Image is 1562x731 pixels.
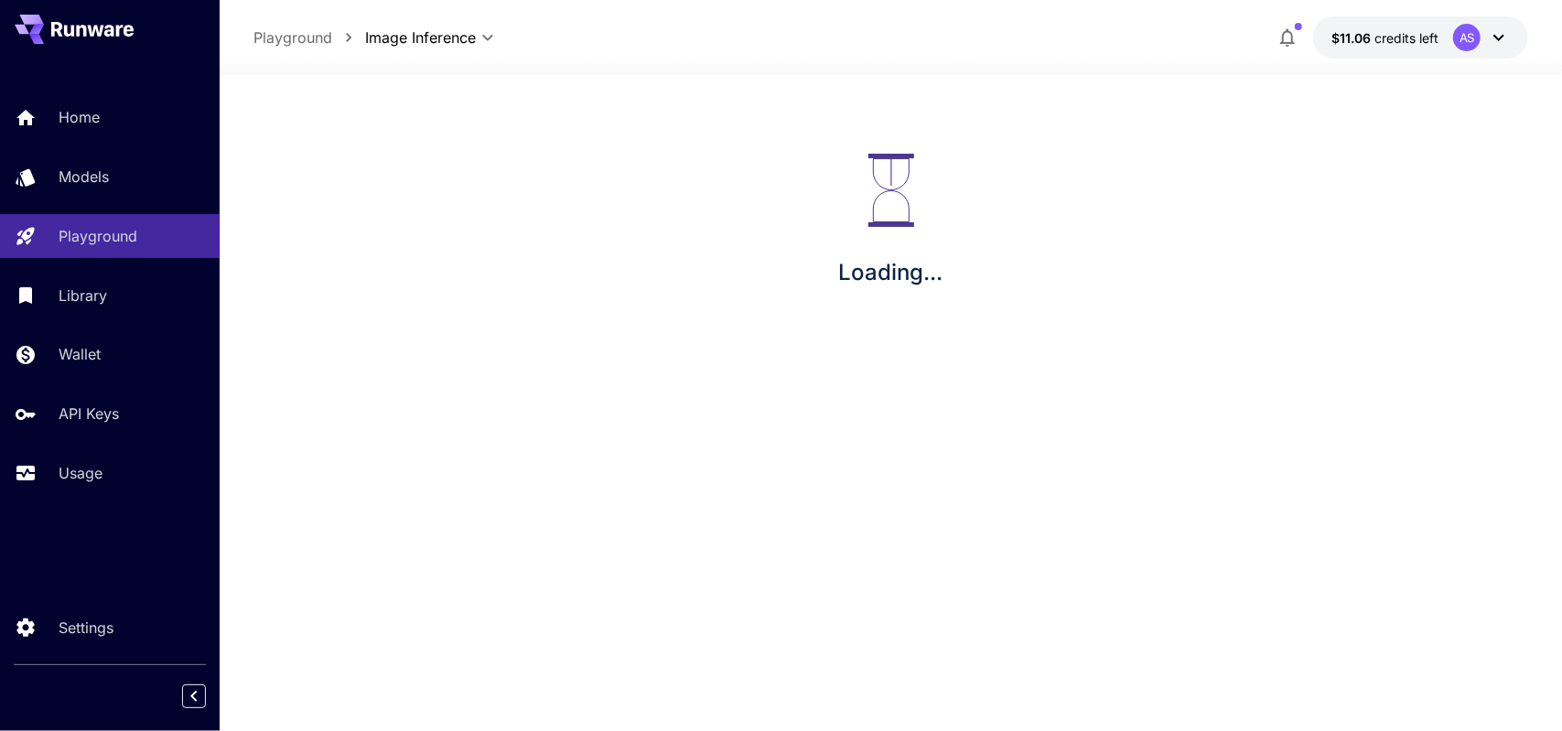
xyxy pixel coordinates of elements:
[59,106,100,128] p: Home
[59,403,119,425] p: API Keys
[1453,24,1481,51] div: AS
[59,285,107,306] p: Library
[59,166,109,188] p: Models
[839,256,943,289] p: Loading...
[253,27,332,48] a: Playground
[1331,30,1374,46] span: $11.06
[59,617,113,639] p: Settings
[1331,28,1438,48] div: $11.05651
[59,462,102,484] p: Usage
[253,27,365,48] nav: breadcrumb
[196,680,220,713] div: Collapse sidebar
[1374,30,1438,46] span: credits left
[59,225,137,247] p: Playground
[1313,16,1528,59] button: $11.05651AS
[182,684,206,708] button: Collapse sidebar
[365,27,476,48] span: Image Inference
[59,343,101,365] p: Wallet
